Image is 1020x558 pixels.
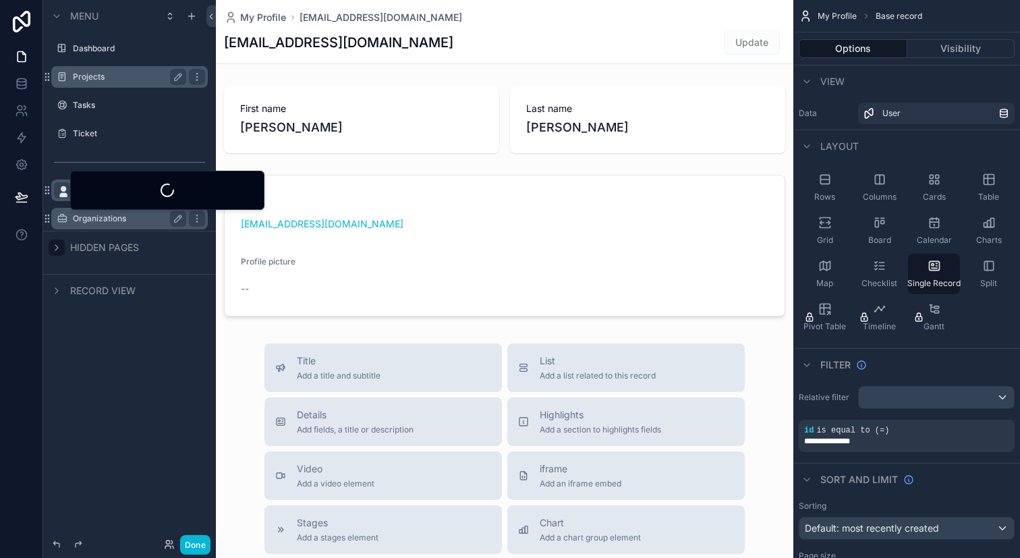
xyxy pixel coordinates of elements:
span: Base record [876,11,922,22]
button: Columns [853,167,905,208]
span: Charts [976,235,1002,246]
span: id [804,426,814,435]
span: Cards [923,192,946,202]
button: Cards [908,167,960,208]
span: Sort And Limit [820,473,898,486]
label: Relative filter [799,392,853,403]
label: Ticket [73,128,205,139]
span: Rows [814,192,835,202]
span: Timeline [863,321,896,332]
span: Map [816,278,833,289]
button: Single Record [908,254,960,294]
button: Gantt [908,297,960,337]
label: Tasks [73,100,205,111]
h1: [EMAIL_ADDRESS][DOMAIN_NAME] [224,33,453,52]
span: Menu [70,9,98,23]
span: My Profile [818,11,857,22]
span: Filter [820,358,851,372]
label: Organizations [73,213,181,224]
span: Record view [70,284,136,298]
button: Grid [799,211,851,251]
button: Table [963,167,1015,208]
span: Gantt [924,321,944,332]
span: Table [978,192,999,202]
span: Checklist [861,278,897,289]
button: Board [853,211,905,251]
label: Sorting [799,501,826,511]
label: Dashboard [73,43,205,54]
button: Charts [963,211,1015,251]
button: Map [799,254,851,294]
span: View [820,75,845,88]
span: Split [980,278,997,289]
span: Calendar [917,235,952,246]
span: Layout [820,140,859,153]
button: Rows [799,167,851,208]
span: is equal to (=) [816,426,889,435]
button: Default: most recently created [799,517,1015,540]
a: My Profile [224,11,286,24]
button: Options [799,39,907,58]
span: Hidden pages [70,241,139,254]
a: User [858,103,1015,124]
a: [EMAIL_ADDRESS][DOMAIN_NAME] [300,11,462,24]
span: Pivot Table [803,321,846,332]
span: Grid [817,235,833,246]
button: Calendar [908,211,960,251]
label: Data [799,108,853,119]
span: Board [868,235,891,246]
span: Default: most recently created [805,522,939,534]
button: Visibility [907,39,1015,58]
span: My Profile [240,11,286,24]
label: Projects [73,72,181,82]
span: Single Record [907,278,961,289]
button: Split [963,254,1015,294]
button: Timeline [853,297,905,337]
span: User [882,108,901,119]
button: Done [180,535,210,555]
button: Pivot Table [799,297,851,337]
span: Columns [863,192,897,202]
button: Checklist [853,254,905,294]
